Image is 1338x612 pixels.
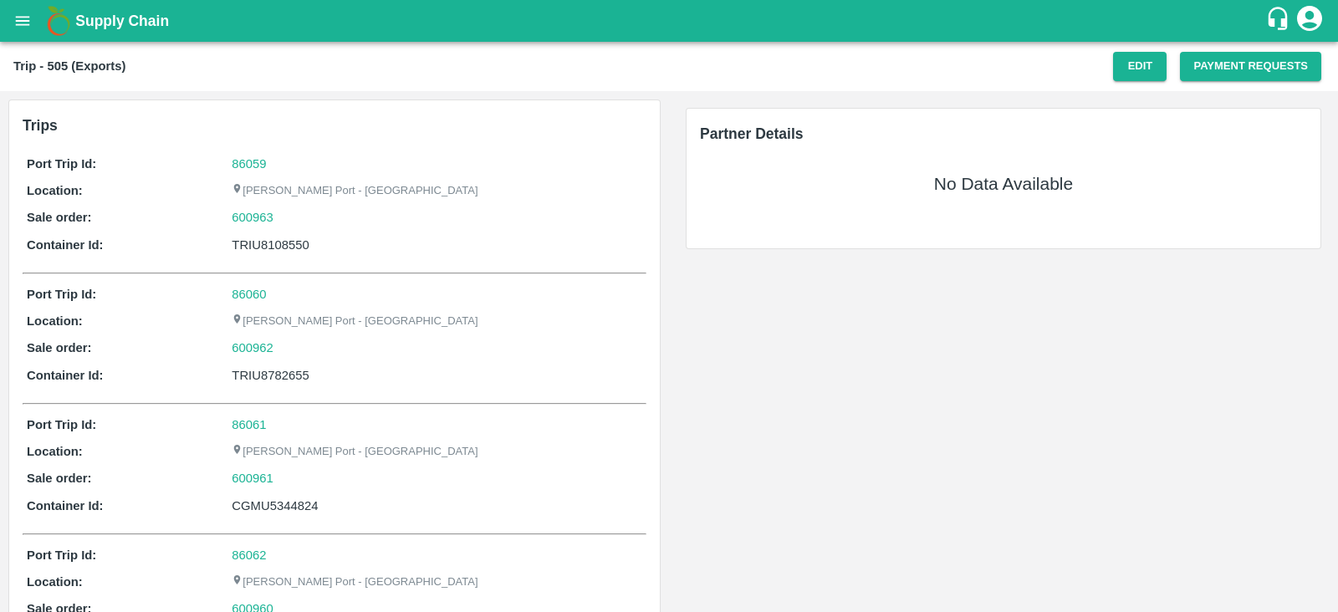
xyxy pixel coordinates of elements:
b: Container Id: [27,369,104,382]
p: [PERSON_NAME] Port - [GEOGRAPHIC_DATA] [232,183,477,199]
b: Container Id: [27,499,104,513]
div: account of current user [1295,3,1325,38]
img: logo [42,4,75,38]
b: Trip - 505 (Exports) [13,59,125,73]
a: 86059 [232,157,266,171]
p: [PERSON_NAME] Port - [GEOGRAPHIC_DATA] [232,314,477,329]
a: 86062 [232,548,266,562]
b: Sale order: [27,211,92,224]
a: 600962 [232,339,273,357]
h5: No Data Available [934,172,1073,196]
a: 600961 [232,469,273,487]
b: Supply Chain [75,13,169,29]
b: Port Trip Id: [27,157,96,171]
div: TRIU8782655 [232,366,642,385]
div: customer-support [1265,6,1295,36]
b: Location: [27,314,83,328]
a: Supply Chain [75,9,1265,33]
div: CGMU5344824 [232,497,642,515]
p: [PERSON_NAME] Port - [GEOGRAPHIC_DATA] [232,444,477,460]
p: [PERSON_NAME] Port - [GEOGRAPHIC_DATA] [232,574,477,590]
button: open drawer [3,2,42,40]
b: Location: [27,445,83,458]
div: TRIU8108550 [232,236,642,254]
b: Sale order: [27,341,92,354]
b: Container Id: [27,238,104,252]
button: Edit [1113,52,1167,81]
b: Sale order: [27,472,92,485]
span: Partner Details [700,125,804,142]
b: Location: [27,184,83,197]
a: 86060 [232,288,266,301]
a: 86061 [232,418,266,431]
b: Location: [27,575,83,589]
b: Trips [23,117,58,134]
b: Port Trip Id: [27,288,96,301]
b: Port Trip Id: [27,418,96,431]
button: Payment Requests [1180,52,1321,81]
b: Port Trip Id: [27,548,96,562]
a: 600963 [232,208,273,227]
